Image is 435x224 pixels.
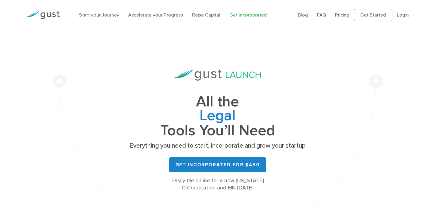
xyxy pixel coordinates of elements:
[174,69,261,81] img: Gust Launch Logo
[128,12,183,18] a: Accelerate your Progress
[128,95,308,137] h1: All the Tools You’ll Need
[79,12,119,18] a: Start your Journey
[298,12,308,18] a: Blog
[229,12,267,18] a: Get Incorporated
[169,157,266,172] a: Get Incorporated for $450
[128,142,308,150] p: Everything you need to start, incorporate and grow your startup
[26,11,60,19] img: Gust Logo
[317,12,326,18] a: FAQ
[354,9,392,21] a: Get Started
[397,12,409,18] a: Login
[192,12,220,18] a: Raise Capital
[128,109,308,124] span: Fundraising
[128,177,308,192] div: Easily file online for a new [US_STATE] C-Corporation and EIN [DATE]
[335,12,349,18] a: Pricing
